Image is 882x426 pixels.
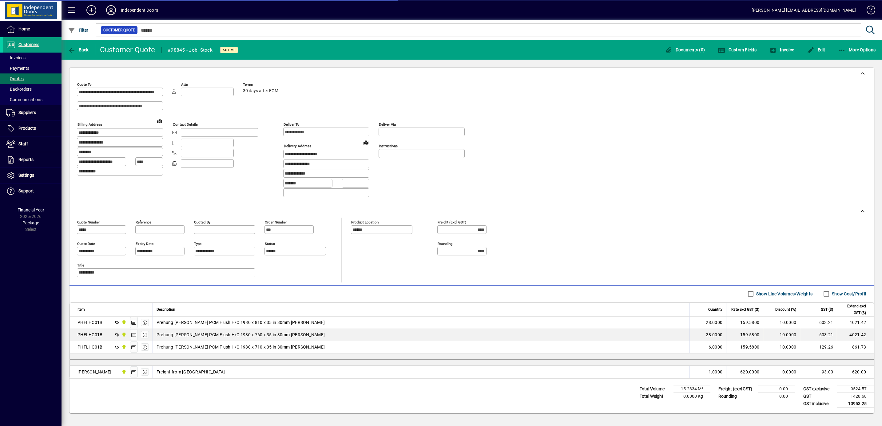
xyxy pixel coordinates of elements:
[769,47,794,52] span: Invoice
[6,97,42,102] span: Communications
[181,82,188,87] mat-label: Attn
[665,47,705,52] span: Documents (0)
[673,392,710,400] td: 0.0000 Kg
[775,306,796,313] span: Discount (%)
[800,317,837,329] td: 603.21
[3,53,62,63] a: Invoices
[18,126,36,131] span: Products
[194,220,210,224] mat-label: Quoted by
[837,392,874,400] td: 1428.68
[284,122,300,127] mat-label: Deliver To
[157,332,325,338] span: Prehung [PERSON_NAME] PCM Flush H/C 1980 x 760 x 35 in 30mm [PERSON_NAME]
[837,341,874,353] td: 861.73
[243,89,278,93] span: 30 days after EOM
[800,392,837,400] td: GST
[265,220,287,224] mat-label: Order number
[637,392,673,400] td: Total Weight
[715,392,758,400] td: Rounding
[81,5,101,16] button: Add
[3,22,62,37] a: Home
[77,82,92,87] mat-label: Quote To
[120,331,127,338] span: Timaru
[663,44,706,55] button: Documents (0)
[752,5,856,15] div: [PERSON_NAME] [EMAIL_ADDRESS][DOMAIN_NAME]
[265,241,275,246] mat-label: Status
[18,207,44,212] span: Financial Year
[243,83,280,87] span: Terms
[168,45,213,55] div: #98845 - Job: Stock
[837,385,874,392] td: 9524.57
[101,5,121,16] button: Profile
[77,220,100,224] mat-label: Quote number
[3,63,62,73] a: Payments
[763,317,800,329] td: 10.0000
[68,47,89,52] span: Back
[768,44,796,55] button: Invoice
[755,291,812,297] label: Show Line Volumes/Weights
[837,400,874,408] td: 10953.25
[731,306,759,313] span: Rate excl GST ($)
[837,317,874,329] td: 4021.42
[800,329,837,341] td: 603.21
[831,291,866,297] label: Show Cost/Profit
[3,94,62,105] a: Communications
[18,157,34,162] span: Reports
[800,366,837,378] td: 93.00
[709,369,723,375] span: 1.0000
[706,319,722,325] span: 28.0000
[3,84,62,94] a: Backorders
[730,319,759,325] div: 159.5800
[763,329,800,341] td: 10.0000
[103,27,135,33] span: Customer Quote
[758,385,795,392] td: 0.00
[120,319,127,326] span: Timaru
[6,87,32,92] span: Backorders
[100,45,155,55] div: Customer Quote
[730,332,759,338] div: 159.5800
[18,42,39,47] span: Customers
[155,116,165,126] a: View on map
[706,332,722,338] span: 28.0000
[3,168,62,183] a: Settings
[763,341,800,353] td: 10.0000
[758,392,795,400] td: 0.00
[77,306,85,313] span: Item
[3,136,62,152] a: Staff
[77,369,111,375] div: [PERSON_NAME]
[709,344,723,350] span: 6.0000
[715,385,758,392] td: Freight (excl GST)
[841,303,866,316] span: Extend excl GST ($)
[157,344,325,350] span: Prehung [PERSON_NAME] PCM Flush H/C 1980 x 710 x 35 in 30mm [PERSON_NAME]
[837,366,874,378] td: 620.00
[862,1,874,21] a: Knowledge Base
[837,44,877,55] button: More Options
[18,141,28,146] span: Staff
[194,241,201,246] mat-label: Type
[157,369,225,375] span: Freight from [GEOGRAPHIC_DATA]
[730,344,759,350] div: 159.5800
[120,369,127,375] span: Timaru
[3,73,62,84] a: Quotes
[730,369,759,375] div: 620.0000
[157,319,325,325] span: Prehung [PERSON_NAME] PCM Flush H/C 1980 x 810 x 35 in 30mm [PERSON_NAME]
[62,44,95,55] app-page-header-button: Back
[18,26,30,31] span: Home
[438,241,452,246] mat-label: Rounding
[379,122,396,127] mat-label: Deliver via
[805,44,827,55] button: Edit
[3,183,62,199] a: Support
[838,47,876,52] span: More Options
[6,76,24,81] span: Quotes
[438,220,466,224] mat-label: Freight (excl GST)
[837,329,874,341] td: 4021.42
[800,385,837,392] td: GST exclusive
[77,319,102,325] div: PHFLHC01B
[6,55,26,60] span: Invoices
[18,110,36,115] span: Suppliers
[68,28,89,33] span: Filter
[223,48,236,52] span: Active
[821,306,833,313] span: GST ($)
[121,5,158,15] div: Independent Doors
[351,220,379,224] mat-label: Product location
[637,385,673,392] td: Total Volume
